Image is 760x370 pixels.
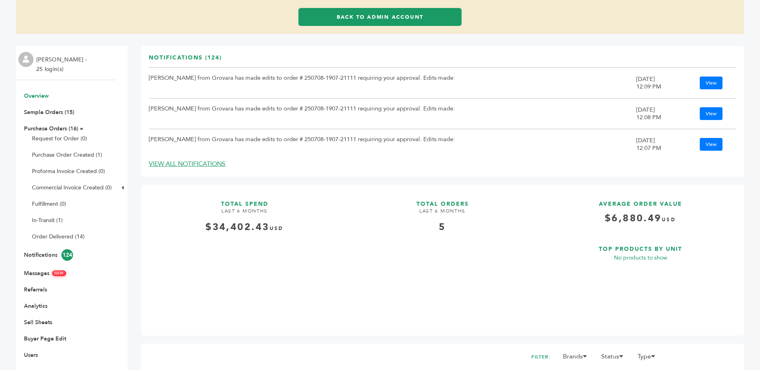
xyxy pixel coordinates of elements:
[700,138,722,151] a: View
[24,108,74,116] a: Sample Orders (15)
[347,193,538,322] a: TOTAL ORDERS LAST 6 MONTHS 5
[149,208,340,220] h4: LAST 6 MONTHS
[636,106,668,121] div: [DATE] 12:08 PM
[24,335,66,342] a: Buyer Page Edit
[24,92,49,100] a: Overview
[36,55,89,74] li: [PERSON_NAME] - 25 login(s)
[545,253,736,263] p: No products to show
[545,238,736,321] a: TOP PRODUCTS BY UNIT No products to show
[636,75,668,91] div: [DATE] 12:09 PM
[597,352,632,365] li: Status
[32,167,105,175] a: Proforma Invoice Created (0)
[24,251,73,259] a: Notifications124
[531,352,551,362] h2: FILTER:
[149,193,340,322] a: TOTAL SPEND LAST 6 MONTHS $34,402.43USD
[347,208,538,220] h4: LAST 6 MONTHS
[559,352,596,365] li: Brands
[149,220,340,234] div: $34,402.43
[24,302,47,310] a: Analytics
[545,238,736,253] h3: TOP PRODUCTS BY UNIT
[24,351,38,359] a: Users
[700,77,722,89] a: View
[270,225,284,232] span: USD
[32,151,102,159] a: Purchase Order Created (1)
[149,159,225,168] a: VIEW ALL NOTIFICATIONS
[18,52,34,67] img: profile.png
[149,54,222,68] h3: Notifications (124)
[545,193,736,231] a: AVERAGE ORDER VALUE $6,880.49USD
[24,319,52,326] a: Sell Sheets
[636,137,668,152] div: [DATE] 12:07 PM
[700,107,722,120] a: View
[32,216,63,224] a: In-Transit (1)
[634,352,664,365] li: Type
[52,270,66,276] span: NEW
[149,129,636,160] td: [PERSON_NAME] from Grovara has made edits to order # 250708-1907-21111 requiring your approval. E...
[347,220,538,234] div: 5
[61,249,73,261] span: 124
[662,216,676,223] span: USD
[32,135,87,142] a: Request for Order (0)
[149,68,636,98] td: [PERSON_NAME] from Grovara has made edits to order # 250708-1907-21111 requiring your approval. E...
[32,184,112,191] a: Commercial Invoice Created (0)
[149,193,340,208] h3: TOTAL SPEND
[24,125,78,132] a: Purchase Orders (16)
[24,286,47,293] a: Referrals
[298,8,462,26] a: Back to Admin Account
[545,193,736,208] h3: AVERAGE ORDER VALUE
[347,193,538,208] h3: TOTAL ORDERS
[24,270,66,277] a: MessagesNEW
[149,98,636,129] td: [PERSON_NAME] from Grovara has made edits to order # 250708-1907-21111 requiring your approval. E...
[32,200,66,208] a: Fulfillment (0)
[545,212,736,231] h4: $6,880.49
[32,233,85,240] a: Order Delivered (14)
